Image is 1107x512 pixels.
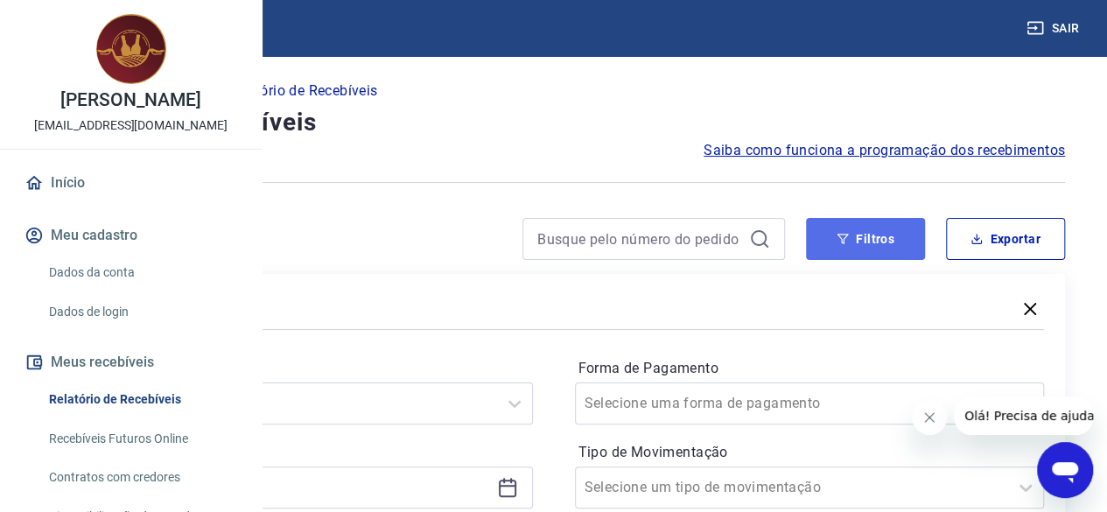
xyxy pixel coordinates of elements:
a: Saiba como funciona a programação dos recebimentos [704,140,1065,161]
button: Meu cadastro [21,216,241,255]
p: [EMAIL_ADDRESS][DOMAIN_NAME] [34,116,228,135]
a: Dados de login [42,294,241,330]
a: Início [21,164,241,202]
a: Recebíveis Futuros Online [42,421,241,457]
button: Sair [1023,12,1086,45]
img: 40f13b20-c2ef-46f4-95a1-97067c916dc5.jpeg [96,14,166,84]
button: Exportar [946,218,1065,260]
input: Busque pelo número do pedido [537,226,742,252]
p: Período personalizado [63,438,533,459]
h4: Relatório de Recebíveis [42,105,1065,140]
a: Relatório de Recebíveis [42,382,241,417]
p: [PERSON_NAME] [60,91,200,109]
a: Contratos com credores [42,459,241,495]
button: Meus recebíveis [21,343,241,382]
iframe: Botão para abrir a janela de mensagens [1037,442,1093,498]
input: Data inicial [78,474,490,501]
iframe: Mensagem da empresa [954,396,1093,435]
label: Período [67,358,529,379]
label: Tipo de Movimentação [578,442,1041,463]
label: Forma de Pagamento [578,358,1041,379]
p: Relatório de Recebíveis [227,81,377,102]
a: Dados da conta [42,255,241,291]
iframe: Fechar mensagem [912,400,947,435]
span: Olá! Precisa de ajuda? [11,12,147,26]
button: Filtros [806,218,925,260]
